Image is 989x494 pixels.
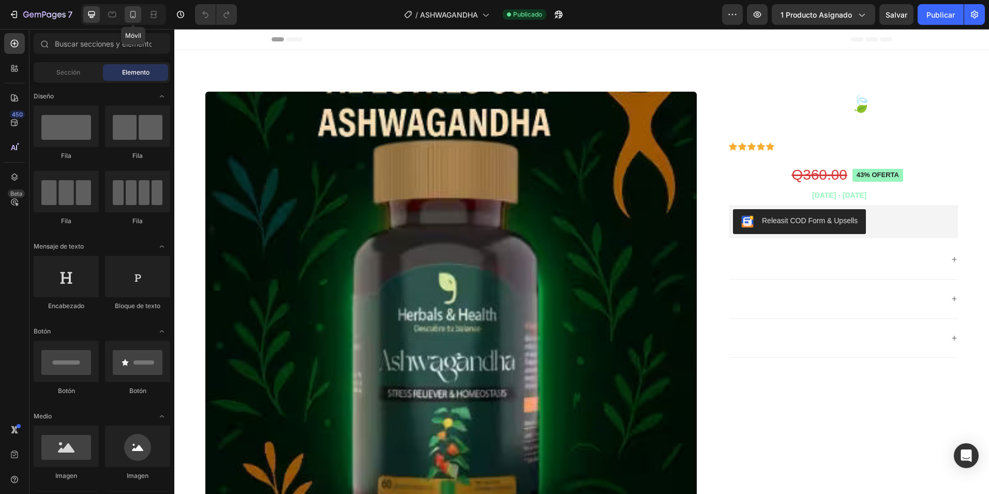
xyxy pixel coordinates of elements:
[34,216,99,226] div: Fila
[105,386,170,396] div: Botón
[557,225,663,236] p: PRODUCTO CERTIFICADO
[556,162,636,170] span: Tu pedido llegara el dia
[638,162,692,170] span: [DATE] - [DATE]
[954,443,979,468] div: Abra Intercom Messenger
[174,29,989,494] iframe: Design area
[34,92,54,101] span: Diseño
[559,180,692,205] button: Releasit COD Form & Upsells
[420,9,478,20] span: ASHWAGANDHA
[34,471,99,481] div: Imagen
[513,10,542,19] span: Publicado
[772,4,875,25] button: 1 producto asignado
[10,110,25,119] div: 450
[195,4,237,25] div: Deshacer/Rehacer
[555,63,784,109] h1: Ashwagandha 🍃 Di Adios al estrés y a la ansiedad
[415,9,418,20] span: /
[105,301,170,311] div: Bloque de texto
[588,186,683,197] div: Releasit COD Form & Upsells
[122,68,149,77] span: Elemento
[4,4,77,25] button: 7
[557,265,647,275] p: GARANTIA DE 30 DIAS
[567,186,579,199] img: CKKYs5695_ICEAE=.webp
[154,238,170,255] span: Alternar abierto
[34,386,99,396] div: Botón
[886,10,907,19] span: Salvar
[56,68,80,77] span: Sección
[926,9,955,20] font: Publicar
[34,151,99,161] div: Fila
[34,301,99,311] div: Encabezado
[105,216,170,226] div: Fila
[8,190,25,198] div: Beta
[781,9,852,20] span: 1 producto asignado
[105,151,170,161] div: Fila
[879,4,913,25] button: Salvar
[154,88,170,105] span: Alternar abierto
[34,412,52,421] span: Medio
[34,33,170,54] input: Buscar secciones y elementos
[557,304,616,315] p: ENVIO GRATIS
[616,136,673,156] div: Q360.00
[68,8,72,21] p: 7
[154,408,170,425] span: Alternar abierto
[607,112,681,123] p: 2,500+ Clientes felices!
[555,136,612,156] div: Q205.00
[154,323,170,340] span: Alternar abierto
[105,471,170,481] div: Imagen
[678,140,729,153] pre: 43% OFERTA
[34,327,51,336] span: Botón
[918,4,964,25] button: Publicar
[34,242,84,251] span: Mensaje de texto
